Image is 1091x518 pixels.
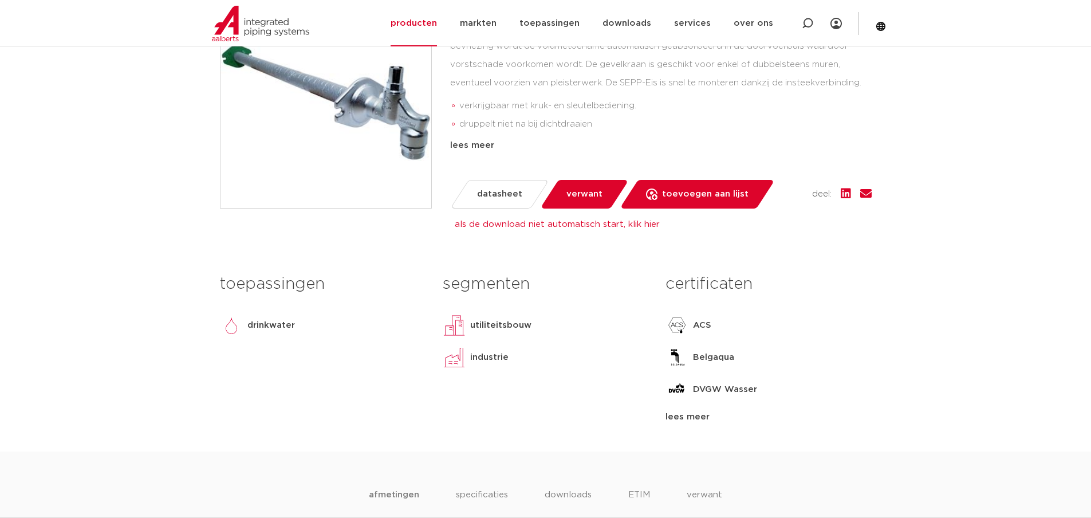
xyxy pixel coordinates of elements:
[665,410,871,424] div: lees meer
[470,319,531,332] p: utiliteitsbouw
[470,351,509,364] p: industrie
[665,273,871,296] h3: certificaten
[459,134,872,152] li: eenvoudige en snelle montage dankzij insteekverbinding
[477,185,522,203] span: datasheet
[450,19,872,134] div: De 8044 SEPP-Eis is een vorstbestendige gevelkraan die niet nadruppelt bij het dichtdraaien. Bij ...
[693,319,711,332] p: ACS
[443,273,648,296] h3: segmenten
[459,115,872,134] li: druppelt niet na bij dichtdraaien
[693,383,757,397] p: DVGW Wasser
[220,314,243,337] img: drinkwater
[450,180,549,209] a: datasheet
[450,139,872,152] div: lees meer
[693,351,734,364] p: Belgaqua
[665,314,688,337] img: ACS
[459,97,872,115] li: verkrijgbaar met kruk- en sleutelbediening.
[665,346,688,369] img: Belgaqua
[665,378,688,401] img: DVGW Wasser
[812,187,832,201] span: deel:
[443,314,466,337] img: utiliteitsbouw
[443,346,466,369] img: industrie
[566,185,602,203] span: verwant
[455,220,660,229] a: als de download niet automatisch start, klik hier
[247,319,295,332] p: drinkwater
[662,185,749,203] span: toevoegen aan lijst
[539,180,628,209] a: verwant
[220,273,426,296] h3: toepassingen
